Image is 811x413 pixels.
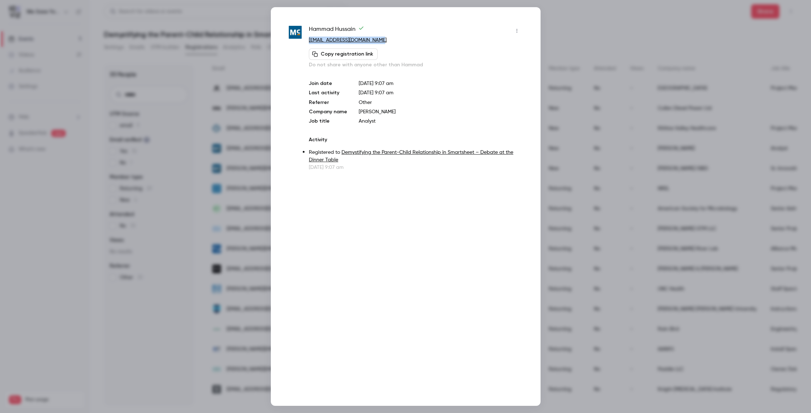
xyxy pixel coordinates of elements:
span: Hammad Hussain [309,25,364,37]
p: Company name [309,108,347,115]
p: Last activity [309,89,347,97]
a: Demystifying the Parent-Child Relationship in Smartsheet – Debate at the Dinner Table [309,150,513,162]
p: Join date [309,80,347,87]
span: [DATE] 9:07 am [359,90,393,95]
p: Referrer [309,99,347,106]
button: Copy registration link [309,48,378,60]
p: [PERSON_NAME] [359,108,522,115]
p: Job title [309,118,347,125]
a: [EMAIL_ADDRESS][DOMAIN_NAME] [309,38,387,43]
p: Do not share with anyone other than Hammad [309,61,522,68]
p: [DATE] 9:07 am [359,80,522,87]
p: Activity [309,136,522,143]
p: Analyst [359,118,522,125]
p: [DATE] 9:07 am [309,164,522,171]
img: mckesson.com [289,26,302,39]
p: Other [359,99,522,106]
p: Registered to [309,149,522,164]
